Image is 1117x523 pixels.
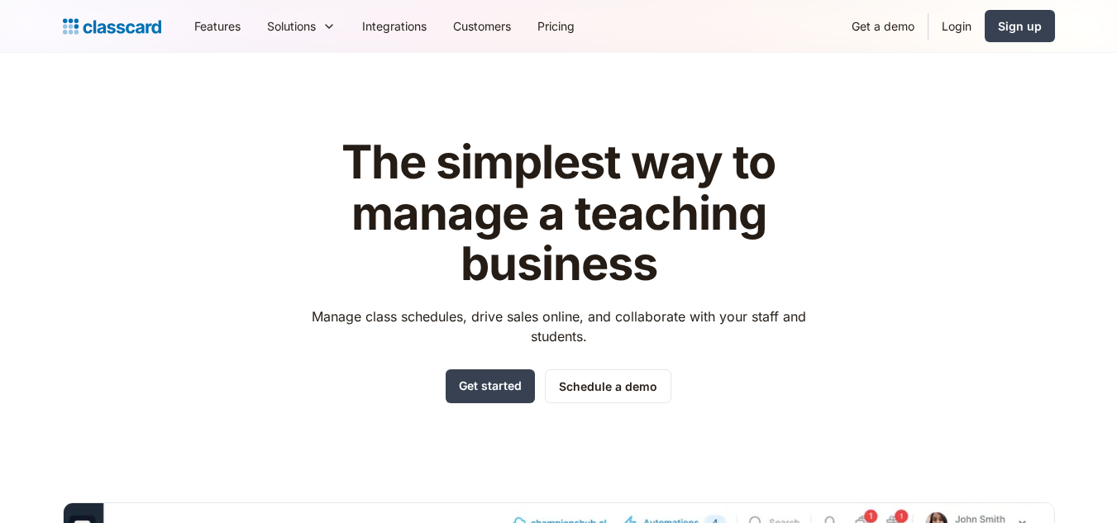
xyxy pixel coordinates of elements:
a: Logo [63,15,161,38]
a: Get a demo [838,7,928,45]
a: Integrations [349,7,440,45]
h1: The simplest way to manage a teaching business [296,137,821,290]
div: Solutions [254,7,349,45]
a: Get started [446,369,535,403]
div: Sign up [998,17,1042,35]
a: Login [928,7,985,45]
a: Features [181,7,254,45]
a: Sign up [985,10,1055,42]
p: Manage class schedules, drive sales online, and collaborate with your staff and students. [296,307,821,346]
div: Solutions [267,17,316,35]
a: Customers [440,7,524,45]
a: Pricing [524,7,588,45]
a: Schedule a demo [545,369,671,403]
